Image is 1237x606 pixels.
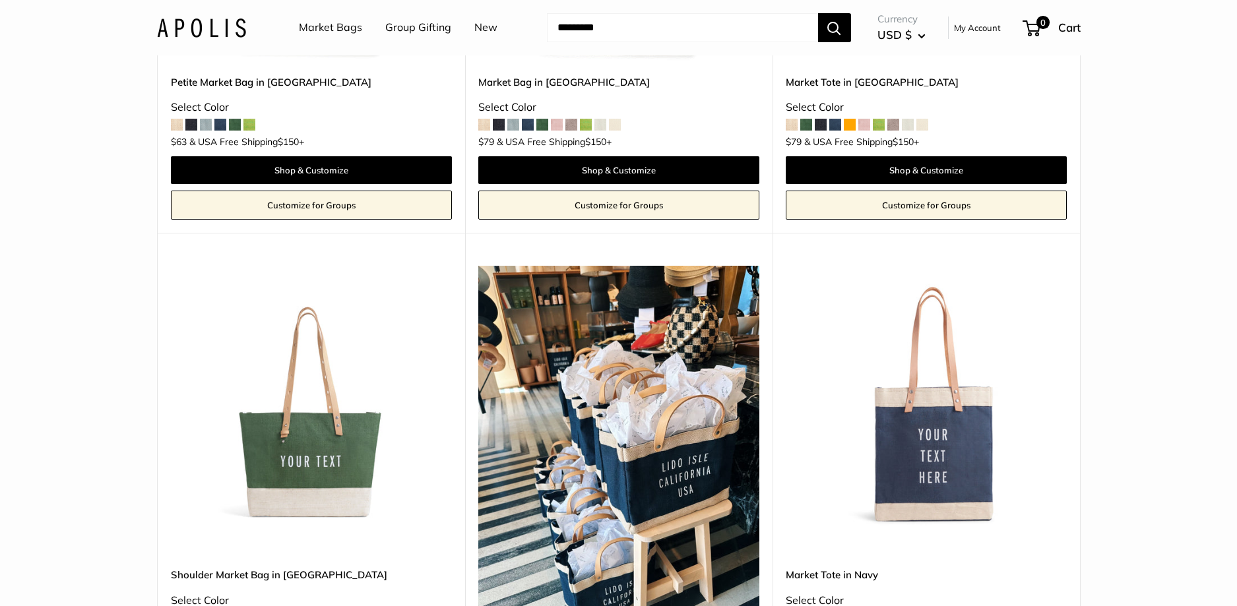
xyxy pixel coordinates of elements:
a: Customize for Groups [478,191,759,220]
button: USD $ [877,24,926,45]
img: Apolis [157,18,246,37]
a: Petite Market Bag in [GEOGRAPHIC_DATA] [171,75,452,90]
div: Select Color [478,98,759,117]
span: $150 [278,136,299,148]
span: $63 [171,136,187,148]
div: Select Color [171,98,452,117]
a: Shop & Customize [478,156,759,184]
span: $79 [478,136,494,148]
a: Group Gifting [385,18,451,38]
a: My Account [954,20,1001,36]
img: Market Tote in Navy [786,266,1067,547]
a: Shop & Customize [786,156,1067,184]
a: New [474,18,497,38]
span: $150 [585,136,606,148]
a: Shoulder Market Bag in Field GreenShoulder Market Bag in Field Green [171,266,452,547]
span: USD $ [877,28,912,42]
span: $150 [893,136,914,148]
div: Select Color [786,98,1067,117]
a: 0 Cart [1024,17,1081,38]
a: Market Bags [299,18,362,38]
a: Shoulder Market Bag in [GEOGRAPHIC_DATA] [171,567,452,582]
a: Customize for Groups [171,191,452,220]
span: Cart [1058,20,1081,34]
a: Market Tote in NavyMarket Tote in Navy [786,266,1067,547]
span: & USA Free Shipping + [189,137,304,146]
a: Customize for Groups [786,191,1067,220]
a: Market Tote in Navy [786,567,1067,582]
a: Market Bag in [GEOGRAPHIC_DATA] [478,75,759,90]
span: 0 [1036,16,1049,29]
img: Shoulder Market Bag in Field Green [171,266,452,547]
span: & USA Free Shipping + [497,137,612,146]
span: $79 [786,136,802,148]
input: Search... [547,13,818,42]
span: & USA Free Shipping + [804,137,919,146]
button: Search [818,13,851,42]
span: Currency [877,10,926,28]
a: Shop & Customize [171,156,452,184]
a: Market Tote in [GEOGRAPHIC_DATA] [786,75,1067,90]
